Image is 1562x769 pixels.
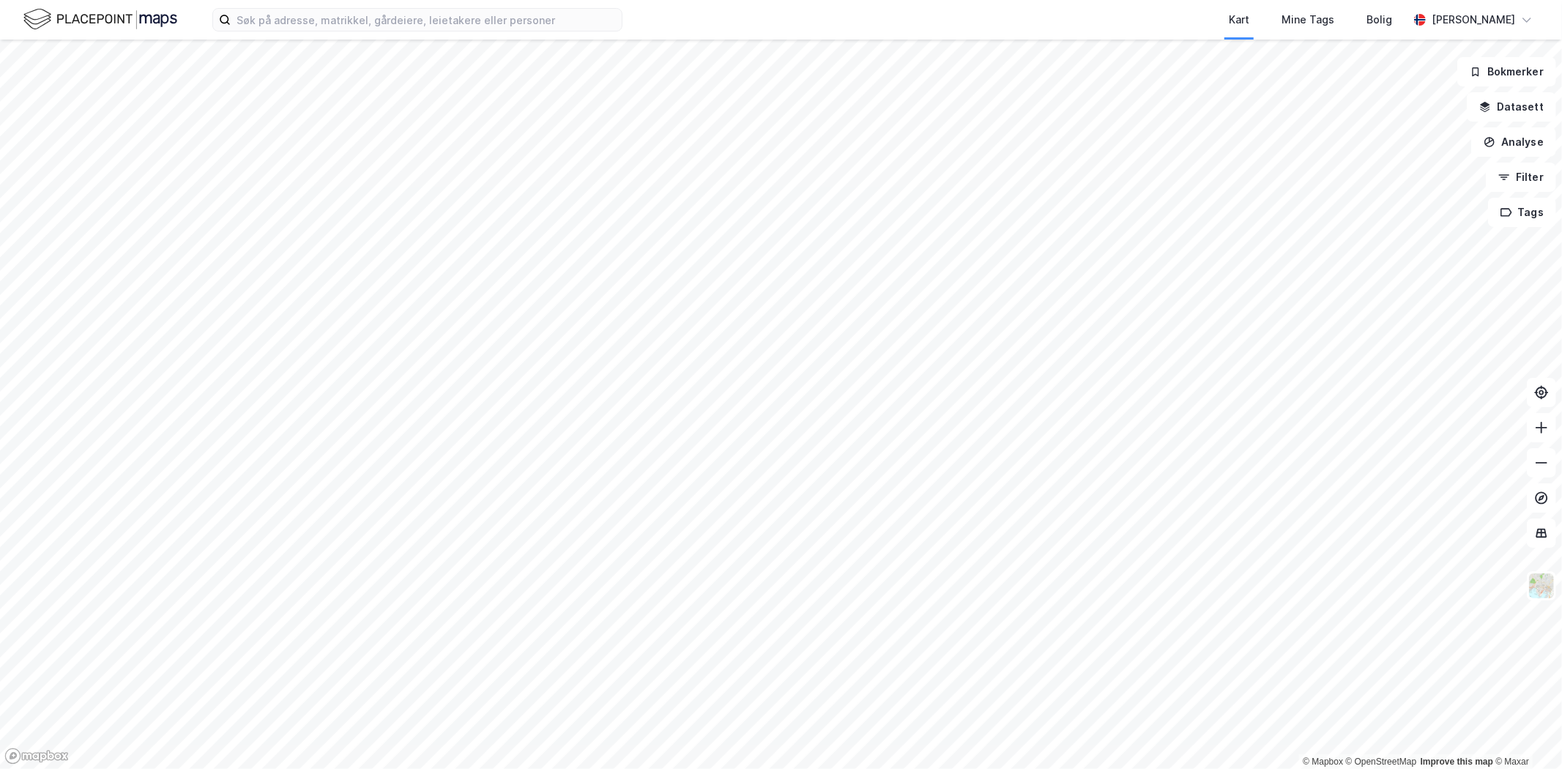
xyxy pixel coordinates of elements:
[1457,57,1556,86] button: Bokmerker
[1229,11,1249,29] div: Kart
[23,7,177,32] img: logo.f888ab2527a4732fd821a326f86c7f29.svg
[1282,11,1334,29] div: Mine Tags
[1421,757,1493,767] a: Improve this map
[1488,198,1556,227] button: Tags
[1486,163,1556,192] button: Filter
[1432,11,1515,29] div: [PERSON_NAME]
[1467,92,1556,122] button: Datasett
[1303,757,1343,767] a: Mapbox
[1489,699,1562,769] iframe: Chat Widget
[1366,11,1392,29] div: Bolig
[1471,127,1556,157] button: Analyse
[231,9,622,31] input: Søk på adresse, matrikkel, gårdeiere, leietakere eller personer
[1528,572,1555,600] img: Z
[1346,757,1417,767] a: OpenStreetMap
[4,748,69,765] a: Mapbox homepage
